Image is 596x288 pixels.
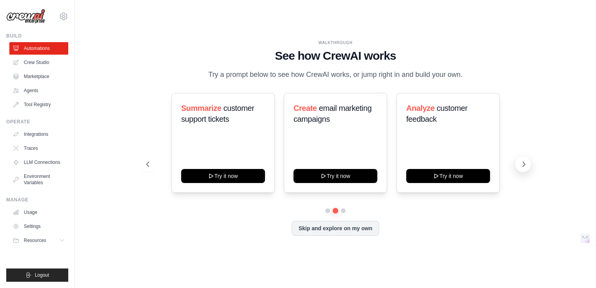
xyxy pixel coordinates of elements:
[9,170,68,189] a: Environment Variables
[9,56,68,69] a: Crew Studio
[6,9,45,24] img: Logo
[6,197,68,203] div: Manage
[9,220,68,233] a: Settings
[9,84,68,97] a: Agents
[9,42,68,55] a: Automations
[181,169,265,183] button: Try it now
[6,268,68,282] button: Logout
[294,104,317,112] span: Create
[9,98,68,111] a: Tool Registry
[9,234,68,247] button: Resources
[9,142,68,155] a: Traces
[557,251,596,288] iframe: Chat Widget
[6,33,68,39] div: Build
[181,104,254,123] span: customer support tickets
[406,104,467,123] span: customer feedback
[204,69,467,80] p: Try a prompt below to see how CrewAI works, or jump right in and build your own.
[181,104,221,112] span: Summarize
[24,237,46,244] span: Resources
[406,104,435,112] span: Analyze
[9,206,68,219] a: Usage
[294,104,372,123] span: email marketing campaigns
[35,272,49,278] span: Logout
[294,169,378,183] button: Try it now
[6,119,68,125] div: Operate
[146,49,525,63] h1: See how CrewAI works
[146,40,525,46] div: WALKTHROUGH
[9,70,68,83] a: Marketplace
[9,128,68,140] a: Integrations
[292,221,379,236] button: Skip and explore on my own
[406,169,490,183] button: Try it now
[9,156,68,169] a: LLM Connections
